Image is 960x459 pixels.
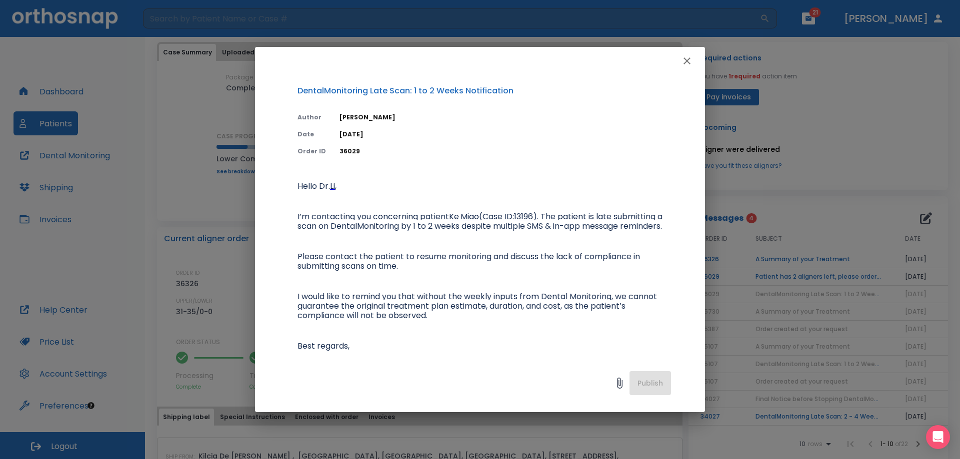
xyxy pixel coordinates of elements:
[339,147,671,156] p: 36029
[330,182,335,191] a: Li
[297,180,330,192] span: Hello Dr.
[297,340,349,352] span: Best regards,
[297,251,642,272] span: Please contact the patient to resume monitoring and discuss the lack of compliance in submitting ...
[297,113,327,122] p: Author
[514,211,533,222] span: 13196
[297,211,449,222] span: I’m contacting you concerning patient
[330,180,335,192] span: Li
[297,85,671,97] p: DentalMonitoring Late Scan: 1 to 2 Weeks Notification
[297,291,659,321] span: I would like to remind you that without the weekly inputs from Dental Monitoring, we cannot guara...
[449,211,459,222] span: Ke
[926,425,950,449] div: Open Intercom Messenger
[460,211,479,222] span: Miao
[339,113,671,122] p: [PERSON_NAME]
[514,213,533,221] a: 13196
[335,180,336,192] span: ,
[297,147,327,156] p: Order ID
[449,213,459,221] a: Ke
[339,130,671,139] p: [DATE]
[460,213,479,221] a: Miao
[297,130,327,139] p: Date
[297,211,664,232] span: ). The patient is late submitting a scan on DentalMonitoring by 1 to 2 weeks despite multiple SMS...
[479,211,514,222] span: (Case ID:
